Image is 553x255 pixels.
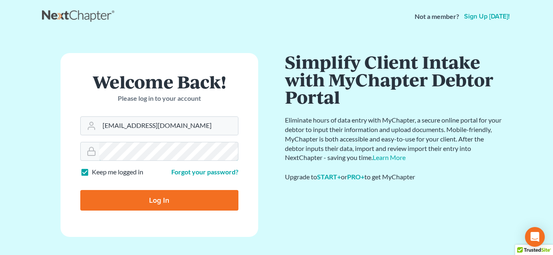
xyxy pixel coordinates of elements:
a: START+ [317,173,341,181]
p: Eliminate hours of data entry with MyChapter, a secure online portal for your debtor to input the... [285,116,503,162]
a: PRO+ [347,173,364,181]
div: Upgrade to or to get MyChapter [285,172,503,182]
input: Email Address [99,117,238,135]
label: Keep me logged in [92,167,143,177]
div: Open Intercom Messenger [525,227,545,247]
a: Sign up [DATE]! [462,13,511,20]
h1: Simplify Client Intake with MyChapter Debtor Portal [285,53,503,106]
a: Learn More [373,153,406,161]
a: Forgot your password? [171,168,238,176]
h1: Welcome Back! [80,73,238,90]
p: Please log in to your account [80,94,238,103]
strong: Not a member? [415,12,459,21]
input: Log In [80,190,238,211]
